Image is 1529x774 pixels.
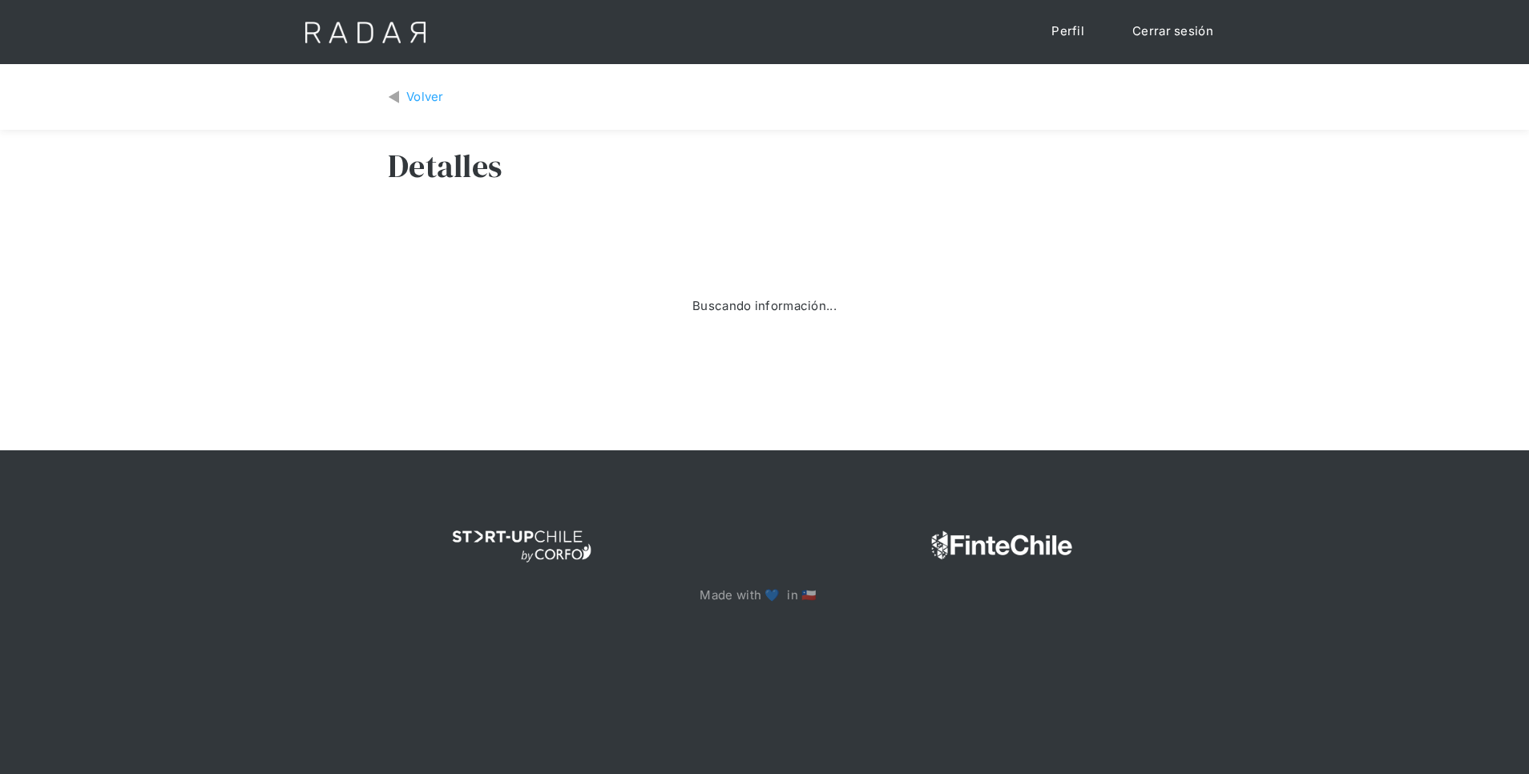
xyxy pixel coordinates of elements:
[1035,16,1100,47] a: Perfil
[700,587,829,605] p: Made with 💙 in 🇨🇱
[692,297,837,316] div: Buscando información...
[388,88,444,107] a: Volver
[388,146,502,186] h3: Detalles
[406,88,444,107] div: Volver
[1116,16,1229,47] a: Cerrar sesión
